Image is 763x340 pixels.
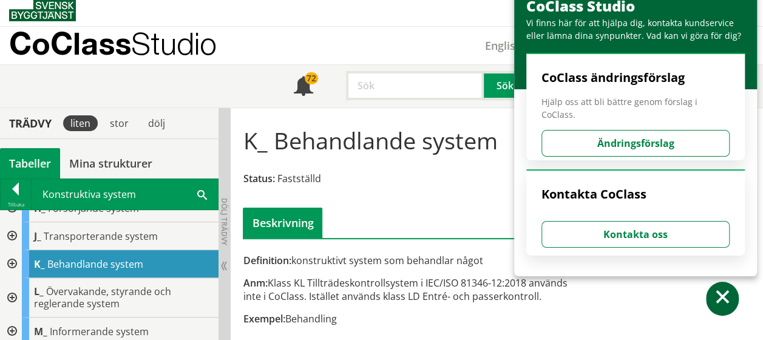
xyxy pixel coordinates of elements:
div: dölj [141,115,172,131]
span: Sök i tabellen [197,188,207,200]
div: konstruktivt system som behandlar något [243,254,577,267]
div: Vi finns här för att hjälpa dig, kontakta kundservice eller lämna dina synpunkter. Vad kan vi gör... [526,16,751,42]
span: Anm: [243,276,267,290]
h4: Kontakta CoClass [541,186,730,202]
button: Kontakta oss [541,221,730,248]
a: CoClassStudio [9,27,243,64]
div: Tillbaka [1,200,31,209]
div: 72 [305,72,318,84]
span: Behandlande system [47,257,143,271]
div: Beskrivning [243,208,322,238]
span: Hjälp oss att bli bättre genom förslag i CoClass. [541,95,730,121]
button: Ändringsförslag [541,130,730,157]
span: L_ [34,285,44,298]
button: Sök [484,71,529,100]
div: Trädvy [2,117,58,130]
span: Transporterande system [44,229,158,243]
div: Konstruktiva system [32,179,218,209]
a: 72 [280,65,327,107]
div: stor [103,115,136,131]
span: Övervakande, styrande och reglerande system [34,285,171,310]
a: Kontakta oss [541,228,730,241]
h4: CoClass ändringsförslag [541,70,730,86]
div: Behandling [243,312,577,325]
div: Klass KL Tillträdeskontrollsystem i IEC/ISO 81346-12:2018 används inte i CoClass. Istället använd... [243,276,577,303]
div: liten [63,115,98,131]
span: Dölj trädvy [219,198,229,245]
span: Exempel: [243,312,285,325]
span: Definition: [243,254,291,267]
span: J_ [34,229,41,243]
span: Notifikationer [294,78,313,97]
span: Status: [243,172,274,185]
input: Sök [346,71,484,100]
span: Fastställd [277,172,320,185]
a: English [472,38,535,53]
span: M_ [34,325,47,338]
span: Studio [131,25,217,61]
p: CoClass [9,36,217,50]
a: Mina strukturer [60,148,161,178]
span: K_ [34,257,45,271]
h1: K_ Behandlande system [243,127,497,154]
span: Informerande system [50,325,149,338]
